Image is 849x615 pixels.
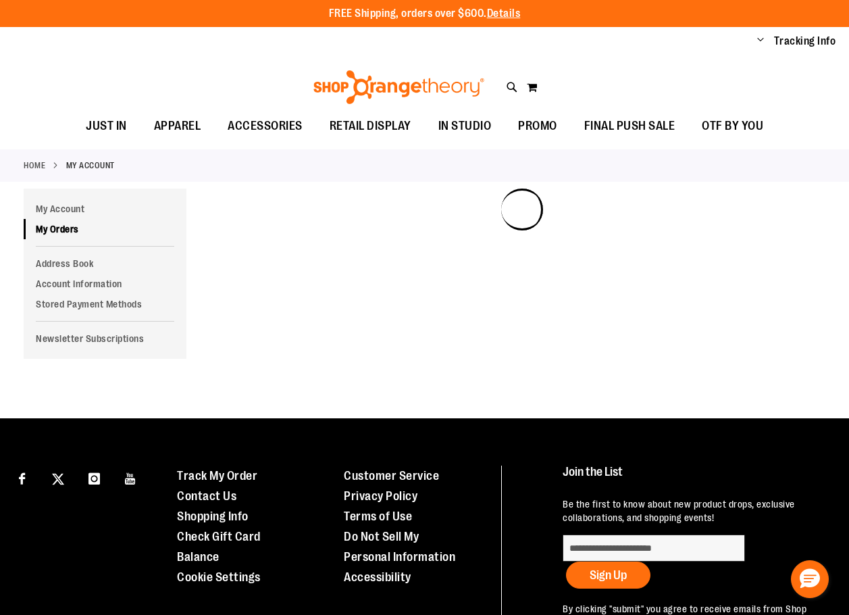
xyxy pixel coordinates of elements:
a: Visit our X page [47,466,70,489]
button: Sign Up [566,562,650,589]
img: Twitter [52,473,64,485]
a: OTF BY YOU [688,111,777,142]
a: Privacy Policy [344,489,417,503]
a: My Orders [24,219,186,239]
h4: Join the List [563,466,825,491]
a: Cookie Settings [177,570,261,584]
a: Account Information [24,274,186,294]
a: Stored Payment Methods [24,294,186,314]
a: FINAL PUSH SALE [571,111,689,142]
a: Terms of Use [344,510,412,523]
img: Shop Orangetheory [311,70,486,104]
a: My Account [24,199,186,219]
a: PROMO [505,111,571,142]
input: enter email [563,535,745,562]
button: Hello, have a question? Let’s chat. [791,560,829,598]
span: Sign Up [590,568,627,582]
a: Do Not Sell My Personal Information [344,530,455,564]
a: IN STUDIO [425,111,505,142]
a: Visit our Youtube page [119,466,143,489]
strong: My Account [66,159,115,172]
a: Accessibility [344,570,411,584]
button: Account menu [757,34,764,48]
a: APPAREL [140,111,215,142]
span: OTF BY YOU [702,111,763,141]
a: Shopping Info [177,510,249,523]
p: Be the first to know about new product drops, exclusive collaborations, and shopping events! [563,497,825,524]
a: Contact Us [177,489,236,503]
span: ACCESSORIES [228,111,303,141]
span: IN STUDIO [438,111,492,141]
a: Visit our Facebook page [10,466,34,489]
a: RETAIL DISPLAY [316,111,425,142]
a: Track My Order [177,469,257,483]
a: Visit our Instagram page [82,466,106,489]
a: Tracking Info [774,34,836,49]
a: JUST IN [72,111,140,142]
span: PROMO [518,111,557,141]
a: Check Gift Card Balance [177,530,261,564]
a: Newsletter Subscriptions [24,328,186,349]
span: RETAIL DISPLAY [330,111,411,141]
p: FREE Shipping, orders over $600. [329,6,521,22]
span: FINAL PUSH SALE [584,111,675,141]
a: ACCESSORIES [214,111,316,142]
a: Address Book [24,253,186,274]
a: Home [24,159,45,172]
a: Details [487,7,521,20]
span: JUST IN [86,111,127,141]
a: Customer Service [344,469,439,483]
span: APPAREL [154,111,201,141]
